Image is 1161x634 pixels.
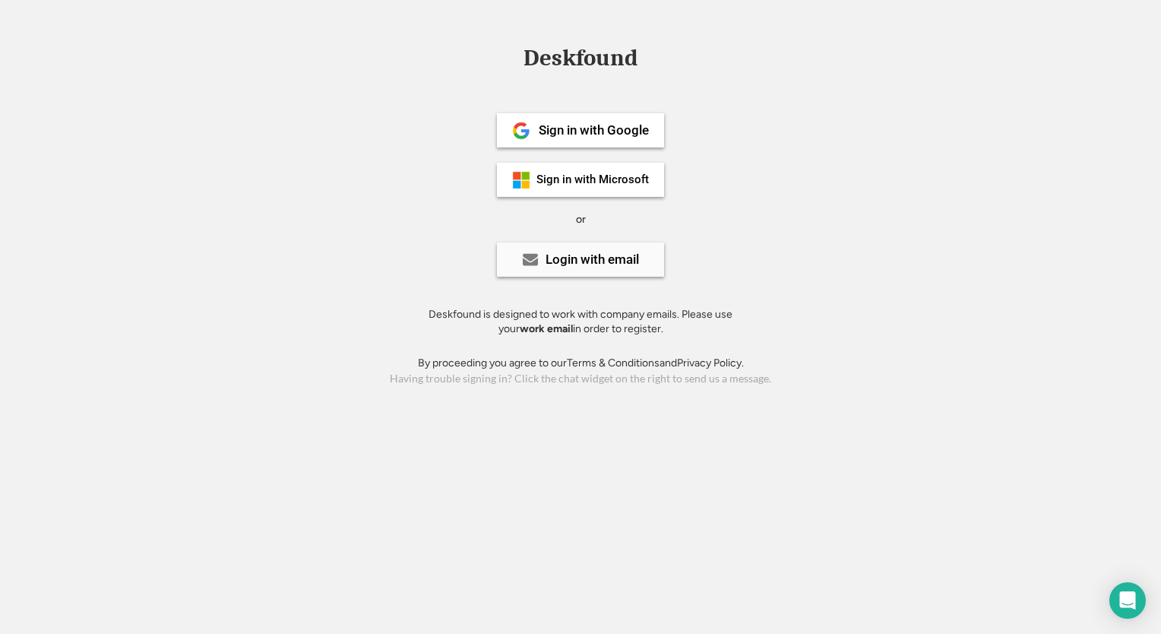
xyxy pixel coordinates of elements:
[410,307,751,337] div: Deskfound is designed to work with company emails. Please use your in order to register.
[567,357,660,369] a: Terms & Conditions
[1109,582,1146,619] div: Open Intercom Messenger
[512,171,530,189] img: ms-symbollockup_mssymbol_19.png
[576,212,586,227] div: or
[418,356,744,371] div: By proceeding you agree to our and
[539,124,649,137] div: Sign in with Google
[512,122,530,140] img: 1024px-Google__G__Logo.svg.png
[536,174,649,185] div: Sign in with Microsoft
[546,253,639,266] div: Login with email
[516,46,645,70] div: Deskfound
[677,357,744,369] a: Privacy Policy.
[520,322,573,335] strong: work email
